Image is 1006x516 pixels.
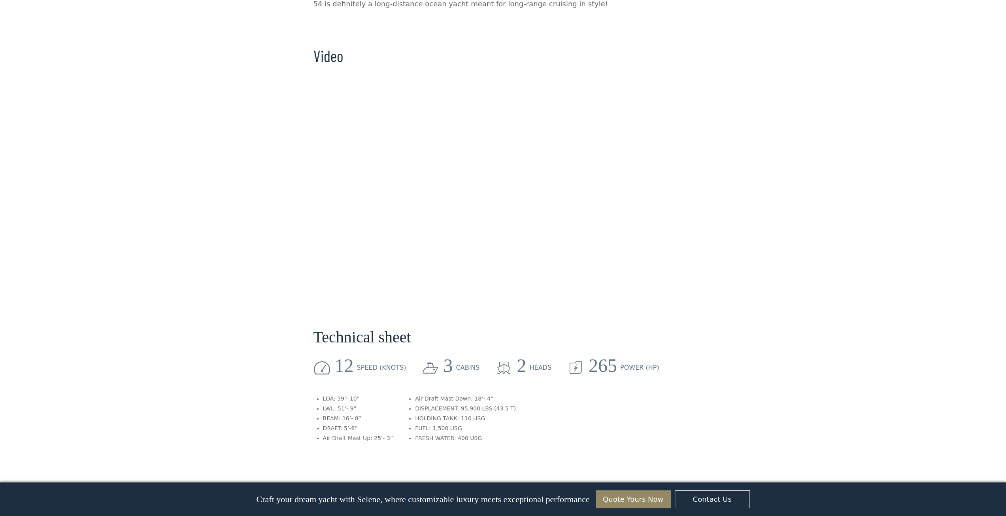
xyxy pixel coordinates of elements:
[323,434,393,442] li: Air Draft Mast Up: 25’- 3”
[456,363,479,372] div: cabins
[323,395,393,403] li: LOA: 59’- 10”
[415,424,516,433] li: FUEL: 1,500 USG
[517,355,526,376] h5: 2
[323,404,393,413] li: LWL: 51’- 9”
[415,434,516,442] li: FRESH WATER: 400 USG
[357,363,406,372] div: speed (knots)
[415,414,516,423] li: HOLDING TANK: 110 USG
[313,47,344,64] h3: Video
[443,355,453,376] h5: 3
[256,494,589,505] p: Craft your dream yacht with Selene, where customizable luxury meets exceptional performance
[313,329,411,346] h4: Technical sheet
[323,414,393,423] li: BEAM: 16’- 8”
[589,355,617,376] h5: 265
[596,490,671,508] a: Quote Yours Now
[323,424,393,433] li: DRAFT: 5’-8”
[675,490,750,508] a: Contact Us
[415,395,516,403] li: Air Draft Mast Down: 18’- 4”
[313,77,693,291] iframe: Vimeo embed
[620,363,659,372] div: Power (HP)
[529,363,551,372] div: heads
[415,404,516,413] li: DISPLACEMENT: 95,900 LBS (43.5 T)
[335,355,354,376] h5: 12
